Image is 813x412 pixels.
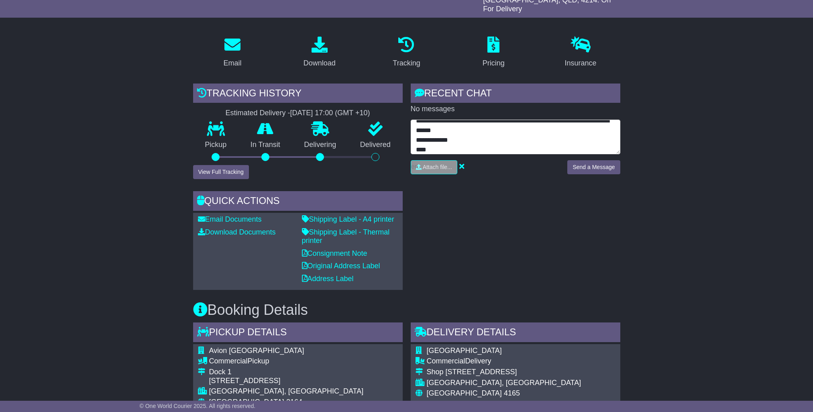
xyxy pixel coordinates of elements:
[209,377,364,385] div: [STREET_ADDRESS]
[193,191,403,213] div: Quick Actions
[209,347,304,355] span: Avion [GEOGRAPHIC_DATA]
[560,34,602,71] a: Insurance
[411,84,620,105] div: RECENT CHAT
[427,379,607,388] div: [GEOGRAPHIC_DATA], [GEOGRAPHIC_DATA]
[427,357,607,366] div: Delivery
[193,322,403,344] div: Pickup Details
[567,160,620,174] button: Send a Message
[302,215,394,223] a: Shipping Label - A4 printer
[387,34,425,71] a: Tracking
[218,34,247,71] a: Email
[302,262,380,270] a: Original Address Label
[427,389,502,397] span: [GEOGRAPHIC_DATA]
[304,58,336,69] div: Download
[286,398,302,406] span: 2164
[393,58,420,69] div: Tracking
[302,228,390,245] a: Shipping Label - Thermal printer
[302,275,354,283] a: Address Label
[292,141,348,149] p: Delivering
[223,58,241,69] div: Email
[483,58,505,69] div: Pricing
[193,165,249,179] button: View Full Tracking
[348,141,403,149] p: Delivered
[209,398,284,406] span: [GEOGRAPHIC_DATA]
[238,141,292,149] p: In Transit
[427,368,607,377] div: Shop [STREET_ADDRESS]
[193,109,403,118] div: Estimated Delivery -
[193,302,620,318] h3: Booking Details
[209,357,248,365] span: Commercial
[302,249,367,257] a: Consignment Note
[298,34,341,71] a: Download
[477,34,510,71] a: Pricing
[193,141,239,149] p: Pickup
[411,322,620,344] div: Delivery Details
[427,357,465,365] span: Commercial
[209,387,364,396] div: [GEOGRAPHIC_DATA], [GEOGRAPHIC_DATA]
[140,403,256,409] span: © One World Courier 2025. All rights reserved.
[198,228,276,236] a: Download Documents
[198,215,262,223] a: Email Documents
[427,347,502,355] span: [GEOGRAPHIC_DATA]
[565,58,597,69] div: Insurance
[209,357,364,366] div: Pickup
[504,389,520,397] span: 4165
[411,105,620,114] p: No messages
[209,368,364,377] div: Dock 1
[290,109,370,118] div: [DATE] 17:00 (GMT +10)
[193,84,403,105] div: Tracking history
